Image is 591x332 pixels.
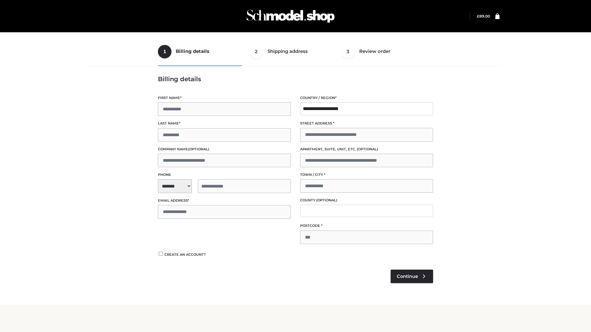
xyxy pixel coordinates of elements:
[397,274,418,279] span: Continue
[300,146,433,152] label: Apartment, suite, unit, etc.
[158,172,291,178] label: Phone
[300,223,433,229] label: Postcode
[164,252,206,257] span: Create an account?
[158,198,291,204] label: Email address
[391,270,433,283] a: Continue
[316,198,337,202] span: (optional)
[300,121,433,126] label: Street address
[477,14,490,18] bdi: 89.00
[244,4,337,28] img: Schmodel Admin 964
[158,146,291,152] label: Company name
[300,197,433,203] label: County
[158,95,291,101] label: First name
[188,147,209,151] span: (optional)
[357,147,378,151] span: (optional)
[158,252,163,256] input: Create an account?
[158,121,291,126] label: Last name
[477,14,479,18] span: £
[158,75,433,83] h3: Billing details
[300,95,433,101] label: Country / Region
[477,14,490,18] a: £89.00
[300,172,433,178] label: Town / City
